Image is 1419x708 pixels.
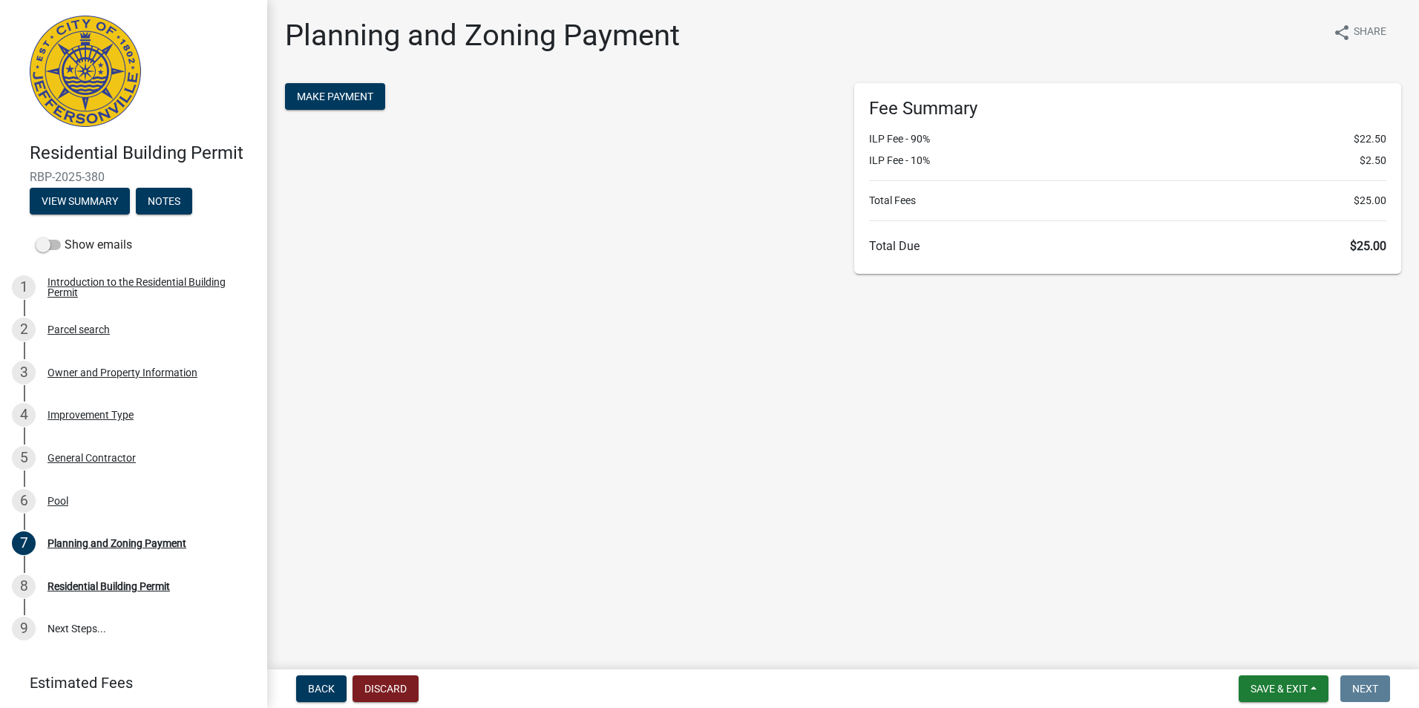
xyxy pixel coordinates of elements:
wm-modal-confirm: Notes [136,196,192,208]
span: Save & Exit [1251,683,1308,695]
span: $25.00 [1354,193,1386,209]
span: Make Payment [297,91,373,102]
button: Back [296,675,347,702]
div: 5 [12,446,36,470]
button: Notes [136,188,192,214]
div: 2 [12,318,36,341]
button: Next [1340,675,1390,702]
button: Discard [353,675,419,702]
span: Back [308,683,335,695]
span: Share [1354,24,1386,42]
div: Improvement Type [47,410,134,420]
div: 9 [12,617,36,640]
a: Estimated Fees [12,668,243,698]
span: $25.00 [1350,239,1386,253]
div: Residential Building Permit [47,581,170,591]
div: Introduction to the Residential Building Permit [47,277,243,298]
div: 6 [12,489,36,513]
img: City of Jeffersonville, Indiana [30,16,141,127]
div: 7 [12,531,36,555]
div: Parcel search [47,324,110,335]
h6: Fee Summary [869,98,1386,119]
wm-modal-confirm: Summary [30,196,130,208]
span: $22.50 [1354,131,1386,147]
h6: Total Due [869,239,1386,253]
div: Pool [47,496,68,506]
div: 8 [12,574,36,598]
div: Planning and Zoning Payment [47,538,186,548]
div: 4 [12,403,36,427]
span: Next [1352,683,1378,695]
li: ILP Fee - 90% [869,131,1386,147]
span: RBP-2025-380 [30,170,237,184]
button: shareShare [1321,18,1398,47]
div: 1 [12,275,36,299]
button: View Summary [30,188,130,214]
span: $2.50 [1360,153,1386,168]
label: Show emails [36,236,132,254]
i: share [1333,24,1351,42]
li: ILP Fee - 10% [869,153,1386,168]
div: Owner and Property Information [47,367,197,378]
li: Total Fees [869,193,1386,209]
div: 3 [12,361,36,384]
button: Save & Exit [1239,675,1328,702]
h1: Planning and Zoning Payment [285,18,680,53]
h4: Residential Building Permit [30,142,255,164]
div: General Contractor [47,453,136,463]
button: Make Payment [285,83,385,110]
